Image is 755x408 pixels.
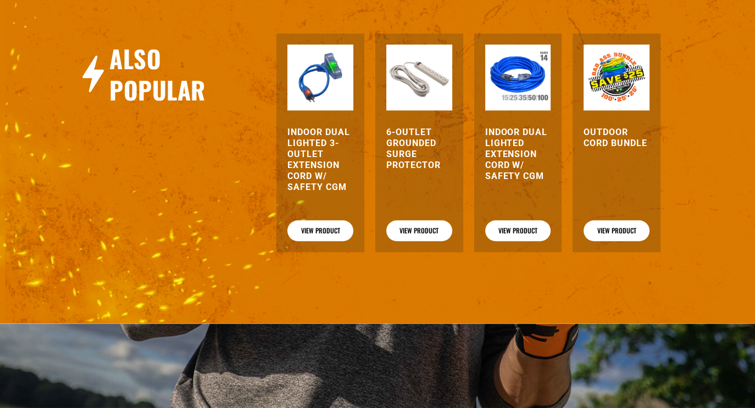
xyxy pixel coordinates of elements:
a: Outdoor Cord Bundle [584,127,649,149]
h2: Also Popular [109,43,236,105]
a: View Product [287,220,353,241]
img: blue [287,44,353,110]
a: Indoor Dual Lighted 3-Outlet Extension Cord w/ Safety CGM [287,127,353,193]
img: Outdoor Cord Bundle [584,44,649,110]
a: View Product [485,220,551,241]
a: View Product [386,220,452,241]
a: Indoor Dual Lighted Extension Cord w/ Safety CGM [485,127,551,182]
img: 6-Outlet Grounded Surge Protector [386,44,452,110]
a: View Product [584,220,649,241]
a: 6-Outlet Grounded Surge Protector [386,127,452,171]
img: Indoor Dual Lighted Extension Cord w/ Safety CGM [485,44,551,110]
